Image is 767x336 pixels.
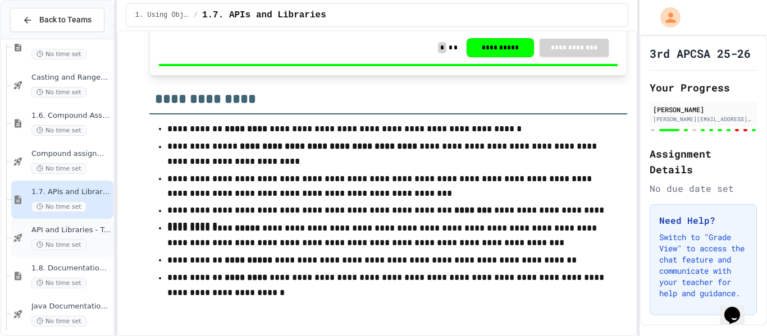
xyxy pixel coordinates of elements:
span: / [194,11,198,20]
span: 1.6. Compound Assignment Operators [31,111,111,121]
h1: 3rd APCSA 25-26 [650,45,751,61]
span: No time set [31,316,86,326]
span: API and Libraries - Topic 1.7 [31,225,111,235]
h2: Your Progress [650,80,757,95]
span: Compound assignment operators - Quiz [31,149,111,159]
span: Java Documentation with Comments - Topic 1.8 [31,302,111,311]
button: Back to Teams [10,8,104,32]
div: [PERSON_NAME][EMAIL_ADDRESS][PERSON_NAME][DOMAIN_NAME] [653,115,754,123]
span: No time set [31,87,86,98]
span: 1. Using Objects and Methods [135,11,189,20]
span: No time set [31,49,86,59]
span: No time set [31,278,86,288]
iframe: chat widget [720,291,756,325]
span: No time set [31,125,86,136]
span: 1.7. APIs and Libraries [31,187,111,197]
span: No time set [31,163,86,174]
span: Casting and Ranges of variables - Quiz [31,73,111,82]
h3: Need Help? [659,214,747,227]
div: No due date set [650,182,757,195]
h2: Assignment Details [650,146,757,177]
span: 1.8. Documentation with Comments and Preconditions [31,264,111,273]
p: Switch to "Grade View" to access the chat feature and communicate with your teacher for help and ... [659,232,747,299]
span: Back to Teams [39,14,92,26]
span: No time set [31,240,86,250]
span: 1.7. APIs and Libraries [202,8,326,22]
div: [PERSON_NAME] [653,104,754,114]
span: No time set [31,201,86,212]
div: My Account [649,4,683,30]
